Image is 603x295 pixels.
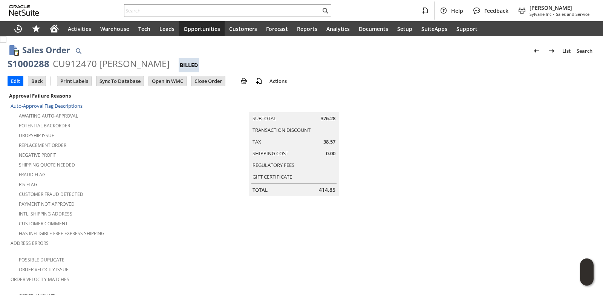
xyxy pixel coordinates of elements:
span: SuiteApps [421,25,447,32]
a: Reports [292,21,322,36]
a: Shipping Cost [253,150,288,157]
img: Next [547,46,556,55]
a: Intl. Shipping Address [19,211,72,217]
img: Previous [532,46,541,55]
svg: Recent Records [14,24,23,33]
span: Sylvane Inc [530,11,551,17]
a: Setup [393,21,417,36]
span: Customers [229,25,257,32]
a: Customer Fraud Detected [19,191,83,197]
a: Dropship Issue [19,132,54,139]
input: Print Labels [57,76,91,86]
span: 414.85 [319,186,335,194]
a: Address Errors [11,240,49,246]
span: Tech [138,25,150,32]
div: Shortcuts [27,21,45,36]
a: Opportunities [179,21,225,36]
img: Quick Find [74,46,83,55]
a: Auto-Approval Flag Descriptions [11,102,83,109]
a: List [559,45,574,57]
span: Forecast [266,25,288,32]
a: Payment not approved [19,201,75,207]
a: Leads [155,21,179,36]
a: Activities [63,21,96,36]
span: Reports [297,25,317,32]
a: Fraud Flag [19,171,46,178]
span: Help [451,7,463,14]
a: Subtotal [253,115,276,122]
a: Tax [253,138,261,145]
a: Documents [354,21,393,36]
svg: Search [321,6,330,15]
a: Customers [225,21,262,36]
span: - [553,11,554,17]
div: S1000288 [8,58,49,70]
span: Setup [397,25,412,32]
a: Support [452,21,482,36]
span: Feedback [484,7,508,14]
span: 38.57 [323,138,335,145]
a: Total [253,186,268,193]
a: Tech [134,21,155,36]
div: Billed [179,58,199,72]
svg: Home [50,24,59,33]
caption: Summary [249,100,339,112]
a: Shipping Quote Needed [19,162,75,168]
span: Opportunities [184,25,220,32]
a: RIS flag [19,181,37,188]
a: Gift Certificate [253,173,292,180]
a: Analytics [322,21,354,36]
span: Support [456,25,478,32]
span: Documents [359,25,388,32]
span: Activities [68,25,91,32]
a: Possible Duplicate [19,257,64,263]
span: Oracle Guided Learning Widget. To move around, please hold and drag [580,272,594,286]
div: Approval Failure Reasons [8,91,200,101]
a: Transaction Discount [253,127,311,133]
a: Forecast [262,21,292,36]
a: Warehouse [96,21,134,36]
input: Close Order [191,76,225,86]
span: Leads [159,25,174,32]
input: Sync To Database [96,76,144,86]
a: Recent Records [9,21,27,36]
a: Order Velocity Issue [19,266,69,273]
div: CU912470 [PERSON_NAME] [53,58,170,70]
span: 0.00 [326,150,335,157]
a: Negative Profit [19,152,56,158]
a: Order Velocity Matches [11,276,69,283]
input: Open In WMC [149,76,186,86]
img: add-record.svg [254,76,263,86]
svg: Shortcuts [32,24,41,33]
a: SuiteApps [417,21,452,36]
span: [PERSON_NAME] [530,4,589,11]
span: 376.28 [321,115,335,122]
input: Edit [8,76,23,86]
a: Awaiting Auto-Approval [19,113,78,119]
span: Sales and Service [556,11,589,17]
a: Home [45,21,63,36]
a: Replacement Order [19,142,66,148]
span: Warehouse [100,25,129,32]
span: Analytics [326,25,350,32]
input: Back [28,76,46,86]
input: Search [124,6,321,15]
h1: Sales Order [22,44,70,56]
a: Actions [266,78,290,84]
iframe: Click here to launch Oracle Guided Learning Help Panel [580,258,594,286]
img: print.svg [239,76,248,86]
svg: logo [9,5,39,16]
a: Potential Backorder [19,122,70,129]
a: Search [574,45,595,57]
a: Regulatory Fees [253,162,294,168]
a: Has Ineligible Free Express Shipping [19,230,104,237]
a: Customer Comment [19,220,68,227]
